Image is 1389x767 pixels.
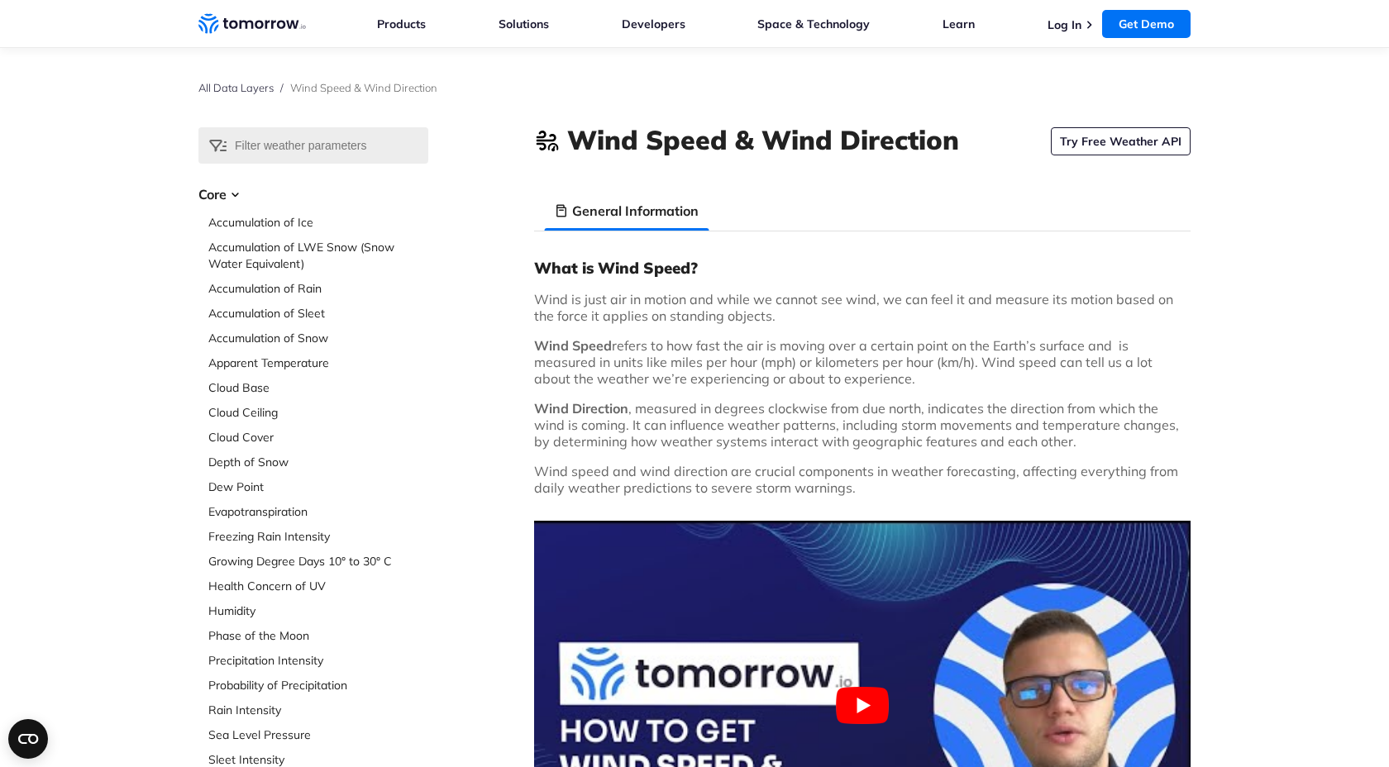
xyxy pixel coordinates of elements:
a: Products [377,17,426,31]
h3: General Information [572,201,699,221]
a: Accumulation of Snow [208,330,428,346]
a: Cloud Base [208,379,428,396]
a: Space & Technology [757,17,870,31]
a: Growing Degree Days 10° to 30° C [208,553,428,569]
a: Accumulation of Sleet [208,305,428,322]
a: Try Free Weather API [1051,127,1191,155]
span: Wind Speed & Wind Direction [290,81,437,94]
a: Log In [1048,17,1081,32]
a: Cloud Cover [208,429,428,445]
li: General Information [544,191,709,231]
a: Depth of Snow [208,454,428,470]
input: Filter weather parameters [198,127,428,164]
strong: Wind Speed [534,337,612,354]
a: Accumulation of Ice [208,214,428,231]
strong: Wind Direction [534,400,628,417]
a: Precipitation Intensity [208,652,428,669]
a: All Data Layers [198,81,274,94]
a: Accumulation of LWE Snow (Snow Water Equivalent) [208,239,428,272]
a: Dew Point [208,479,428,495]
a: Accumulation of Rain [208,280,428,297]
a: Solutions [499,17,549,31]
span: / [280,81,284,94]
p: Wind speed and wind direction are crucial components in weather forecasting, affecting everything... [534,463,1191,496]
a: Apparent Temperature [208,355,428,371]
p: refers to how fast the air is moving over a certain point on the Earth’s surface and is measured ... [534,337,1191,387]
button: Open CMP widget [8,719,48,759]
a: Probability of Precipitation [208,677,428,693]
a: Humidity [208,603,428,619]
a: Phase of the Moon [208,627,428,644]
a: Home link [198,12,306,36]
h1: Wind Speed & Wind Direction [567,121,959,158]
a: Learn [943,17,975,31]
a: Freezing Rain Intensity [208,528,428,545]
a: Cloud Ceiling [208,404,428,421]
a: Evapotranspiration [208,503,428,520]
a: Rain Intensity [208,702,428,718]
a: Developers [622,17,685,31]
h3: Core [198,184,428,204]
h3: What is Wind Speed? [534,258,1191,278]
a: Sea Level Pressure [208,727,428,743]
a: Health Concern of UV [208,578,428,594]
p: , measured in degrees clockwise from due north, indicates the direction from which the wind is co... [534,400,1191,450]
a: Get Demo [1102,10,1191,38]
p: Wind is just air in motion and while we cannot see wind, we can feel it and measure its motion ba... [534,291,1191,324]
